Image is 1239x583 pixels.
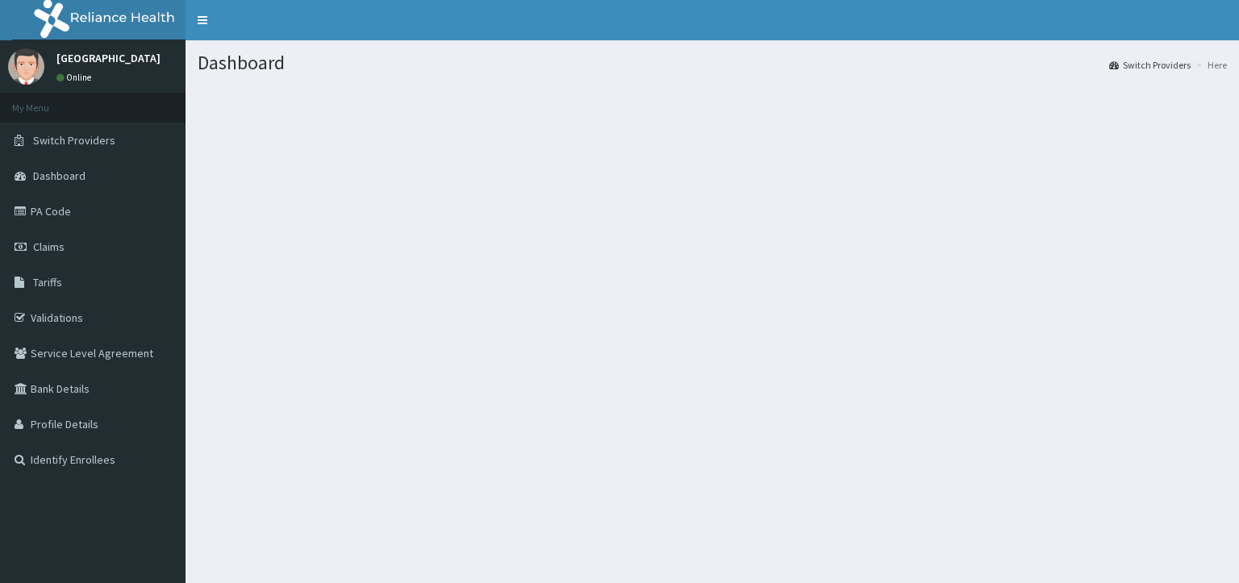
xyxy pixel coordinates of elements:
[33,133,115,148] span: Switch Providers
[56,52,161,64] p: [GEOGRAPHIC_DATA]
[56,72,95,83] a: Online
[1109,58,1191,72] a: Switch Providers
[198,52,1227,73] h1: Dashboard
[33,239,65,254] span: Claims
[1192,58,1227,72] li: Here
[33,275,62,289] span: Tariffs
[33,169,86,183] span: Dashboard
[8,48,44,85] img: User Image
